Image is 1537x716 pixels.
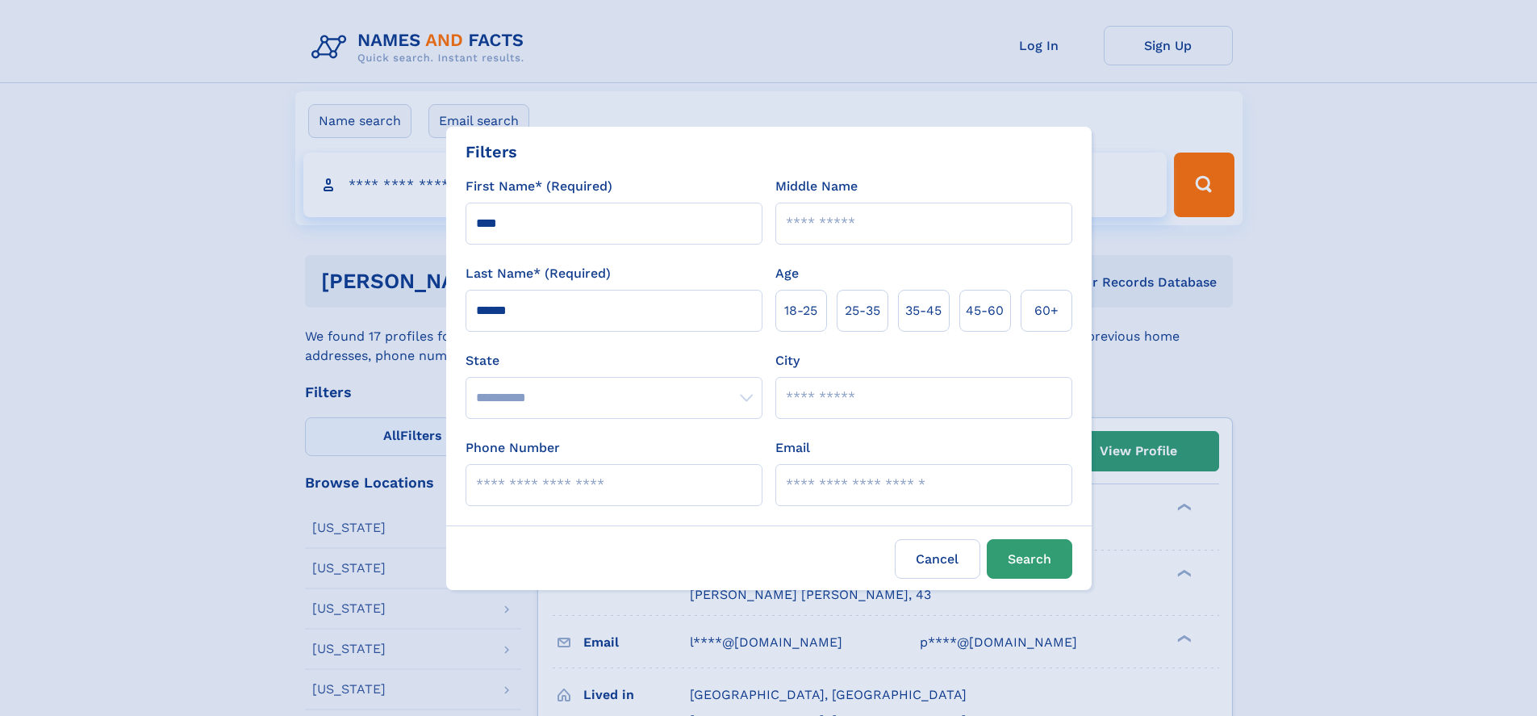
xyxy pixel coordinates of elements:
[987,539,1072,579] button: Search
[466,140,517,164] div: Filters
[775,351,800,371] label: City
[1034,301,1059,320] span: 60+
[466,351,762,371] label: State
[905,301,942,320] span: 35‑45
[775,264,799,283] label: Age
[775,438,810,458] label: Email
[466,177,612,196] label: First Name* (Required)
[784,301,817,320] span: 18‑25
[775,177,858,196] label: Middle Name
[845,301,880,320] span: 25‑35
[895,539,980,579] label: Cancel
[966,301,1004,320] span: 45‑60
[466,438,560,458] label: Phone Number
[466,264,611,283] label: Last Name* (Required)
